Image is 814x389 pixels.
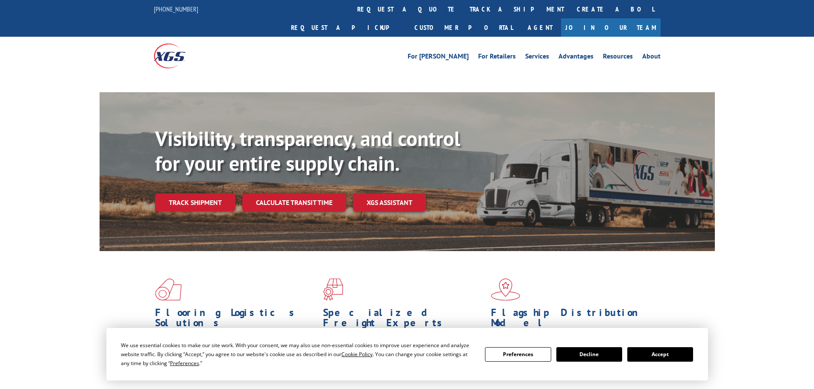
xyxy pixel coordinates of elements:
[285,18,408,37] a: Request a pickup
[106,328,708,380] div: Cookie Consent Prompt
[154,5,198,13] a: [PHONE_NUMBER]
[491,307,652,332] h1: Flagship Distribution Model
[323,307,485,332] h1: Specialized Freight Experts
[491,278,520,301] img: xgs-icon-flagship-distribution-model-red
[155,278,182,301] img: xgs-icon-total-supply-chain-intelligence-red
[121,341,475,368] div: We use essential cookies to make our site work. With your consent, we may also use non-essential ...
[478,53,516,62] a: For Retailers
[525,53,549,62] a: Services
[341,351,373,358] span: Cookie Policy
[155,193,235,211] a: Track shipment
[155,125,460,176] b: Visibility, transparency, and control for your entire supply chain.
[485,347,551,362] button: Preferences
[561,18,661,37] a: Join Our Team
[642,53,661,62] a: About
[323,278,343,301] img: xgs-icon-focused-on-flooring-red
[408,18,519,37] a: Customer Portal
[353,193,426,212] a: XGS ASSISTANT
[408,53,469,62] a: For [PERSON_NAME]
[170,360,199,367] span: Preferences
[558,53,594,62] a: Advantages
[155,307,317,332] h1: Flooring Logistics Solutions
[242,193,346,212] a: Calculate transit time
[519,18,561,37] a: Agent
[627,347,693,362] button: Accept
[556,347,622,362] button: Decline
[603,53,633,62] a: Resources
